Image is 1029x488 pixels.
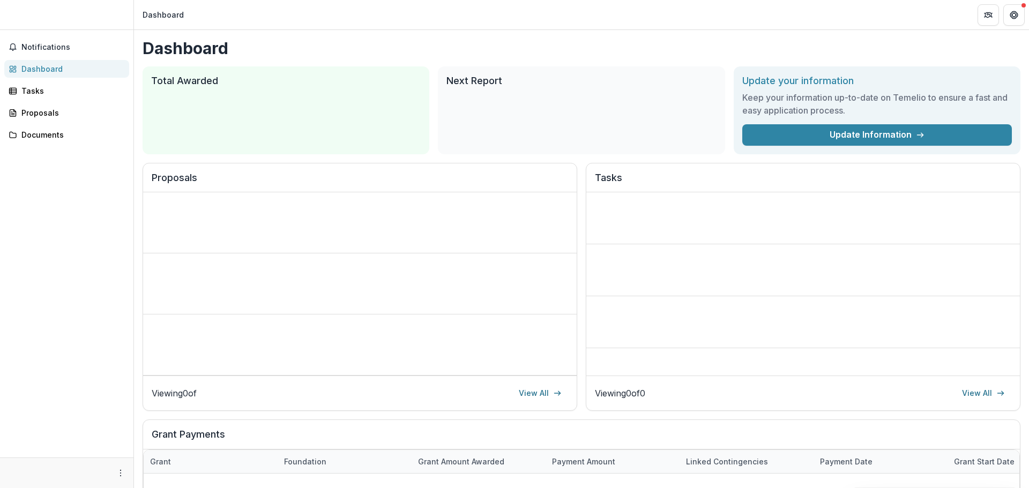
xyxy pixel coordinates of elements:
p: Viewing 0 of [152,387,197,400]
div: Dashboard [21,63,121,74]
h3: Keep your information up-to-date on Temelio to ensure a fast and easy application process. [742,91,1012,117]
div: Dashboard [143,9,184,20]
h2: Update your information [742,75,1012,87]
h2: Next Report [446,75,716,87]
a: View All [512,385,568,402]
a: Proposals [4,104,129,122]
a: View All [956,385,1011,402]
button: Get Help [1003,4,1025,26]
button: More [114,467,127,479]
div: Documents [21,129,121,140]
h2: Tasks [595,172,1011,192]
button: Partners [978,4,999,26]
h2: Total Awarded [151,75,421,87]
a: Tasks [4,82,129,100]
nav: breadcrumb [138,7,188,22]
h2: Proposals [152,172,568,192]
div: Tasks [21,85,121,96]
h2: Grant Payments [152,429,1011,449]
div: Proposals [21,107,121,118]
p: Viewing 0 of 0 [595,387,645,400]
button: Notifications [4,39,129,56]
a: Update Information [742,124,1012,146]
h1: Dashboard [143,39,1020,58]
a: Dashboard [4,60,129,78]
span: Notifications [21,43,125,52]
a: Documents [4,126,129,144]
